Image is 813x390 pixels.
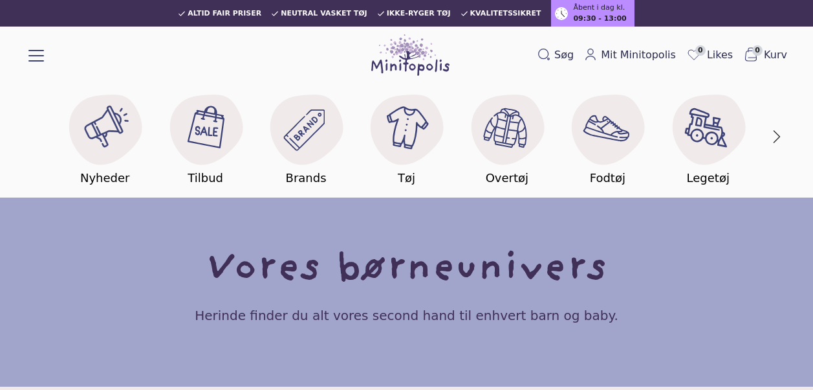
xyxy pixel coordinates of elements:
[387,10,451,17] span: Ikke-ryger tøj
[486,169,528,187] h5: Overtøj
[470,10,541,17] span: Kvalitetssikret
[55,86,155,187] a: Nyheder
[695,45,706,56] span: 0
[155,86,255,187] a: Tilbud
[255,86,356,187] a: Brands
[554,47,574,63] span: Søg
[356,86,457,187] a: Tøj
[658,86,758,187] a: Legetøj
[601,47,676,63] span: Mit Minitopolis
[738,44,792,66] button: 0Kurv
[590,169,625,187] h5: Fodtøj
[188,169,223,187] h5: Tilbud
[188,10,261,17] span: Altid fair priser
[573,14,626,25] span: 09:30 - 13:00
[681,44,738,66] a: 0Likes
[764,47,787,63] span: Kurv
[206,249,607,291] h1: Vores børneunivers
[457,86,557,187] a: Overtøj
[752,45,763,56] span: 0
[281,10,367,17] span: Neutral vasket tøj
[195,306,618,325] h4: Herinde finder du alt vores second hand til enhvert barn og baby.
[286,169,327,187] h5: Brands
[573,3,625,14] span: Åbent i dag kl.
[687,169,730,187] h5: Legetøj
[398,169,415,187] h5: Tøj
[707,47,733,63] span: Likes
[579,45,681,65] a: Mit Minitopolis
[371,34,450,76] img: Minitopolis logo
[80,169,130,187] h5: Nyheder
[532,45,579,65] button: Søg
[558,86,658,187] a: Fodtøj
